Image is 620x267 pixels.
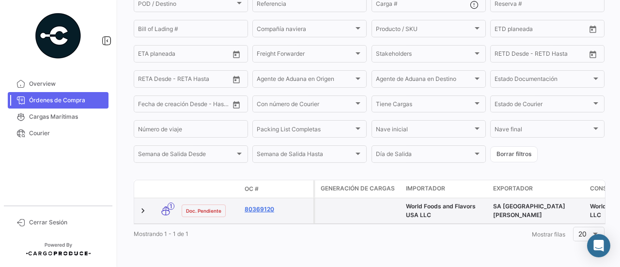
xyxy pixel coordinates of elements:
button: Open calendar [586,22,600,36]
span: Mostrar filas [532,231,565,238]
a: Expand/Collapse Row [138,206,148,216]
span: Freight Forwarder [257,52,354,59]
input: Hasta [162,77,206,84]
datatable-header-cell: Exportador [489,180,586,198]
span: SA SAN MIGUEL [493,203,565,219]
span: 20 [578,230,587,238]
span: Nave inicial [376,127,473,134]
span: World Foods and Flavors USA LLC [406,203,476,219]
span: Stakeholders [376,52,473,59]
span: Tiene Cargas [376,102,473,109]
span: Cargas Marítimas [29,112,105,121]
input: Hasta [519,52,562,59]
span: Importador [406,184,445,193]
span: Packing List Completas [257,127,354,134]
span: Estado de Courier [495,102,591,109]
input: Hasta [519,27,562,33]
span: Día de Salida [376,152,473,159]
datatable-header-cell: Importador [402,180,489,198]
span: Agente de Aduana en Destino [376,77,473,84]
input: Desde [138,77,155,84]
input: Desde [495,27,512,33]
span: Con número de Courier [257,102,354,109]
a: Overview [8,76,108,92]
span: 1 [168,203,174,210]
span: Doc. Pendiente [186,207,221,215]
span: Nave final [495,127,591,134]
datatable-header-cell: Modo de Transporte [154,185,178,193]
button: Open calendar [229,47,244,62]
button: Borrar filtros [490,146,538,162]
input: Hasta [162,52,206,59]
span: Overview [29,79,105,88]
button: Open calendar [586,47,600,62]
span: Mostrando 1 - 1 de 1 [134,230,188,237]
span: Producto / SKU [376,27,473,33]
button: Open calendar [229,97,244,112]
a: 80369120 [245,205,310,214]
span: POD / Destino [138,2,235,9]
button: Open calendar [229,72,244,87]
span: Exportador [493,184,533,193]
input: Desde [138,102,155,109]
datatable-header-cell: OC # [241,181,313,197]
img: powered-by.png [34,12,82,60]
input: Desde [138,52,155,59]
a: Órdenes de Compra [8,92,108,109]
input: Hasta [162,102,206,109]
datatable-header-cell: Estado Doc. [178,185,241,193]
span: OC # [245,185,259,193]
span: Agente de Aduana en Origen [257,77,354,84]
span: Courier [29,129,105,138]
datatable-header-cell: Generación de cargas [315,180,402,198]
input: Desde [495,52,512,59]
span: Órdenes de Compra [29,96,105,105]
div: Abrir Intercom Messenger [587,234,610,257]
span: Generación de cargas [321,184,395,193]
span: Semana de Salida Desde [138,152,235,159]
span: Estado Documentación [495,77,591,84]
span: Compañía naviera [257,27,354,33]
a: Courier [8,125,108,141]
a: Cargas Marítimas [8,109,108,125]
span: Semana de Salida Hasta [257,152,354,159]
span: Cerrar Sesión [29,218,105,227]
